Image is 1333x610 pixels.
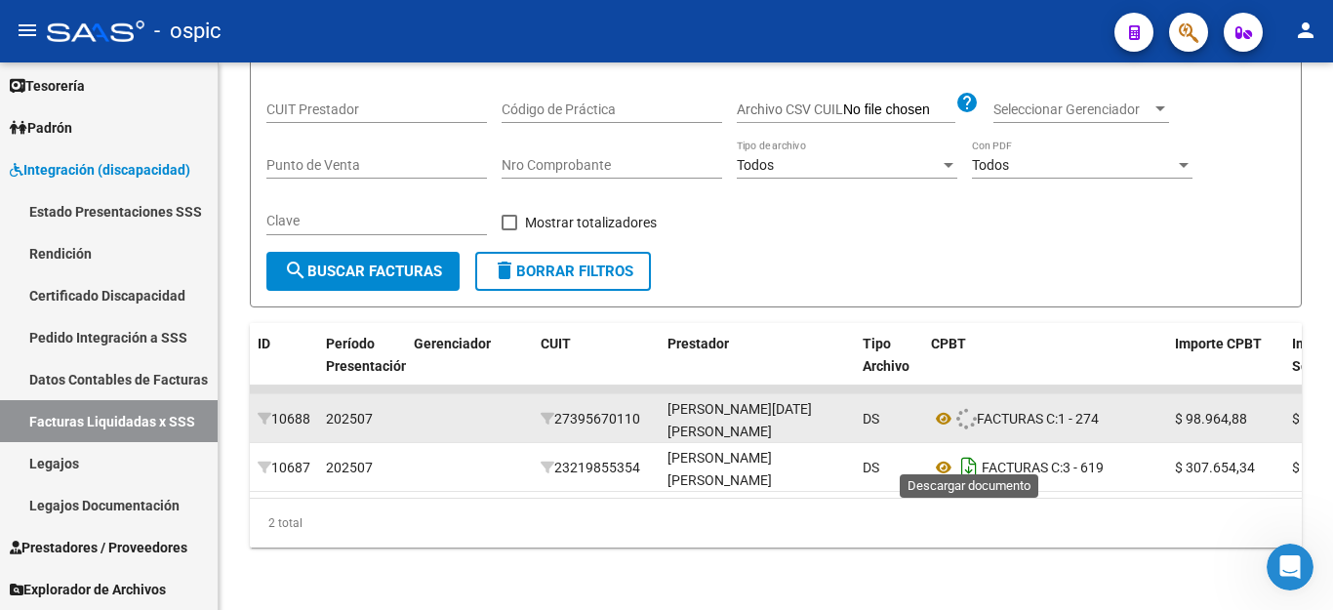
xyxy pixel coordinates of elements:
[977,411,1058,427] span: FACTURAS C:
[258,457,310,479] div: 10687
[326,411,373,427] span: 202507
[1175,411,1247,427] span: $ 98.964,88
[1267,544,1313,590] iframe: Intercom live chat
[956,452,982,483] i: Descargar documento
[863,460,879,475] span: DS
[923,323,1167,409] datatable-header-cell: CPBT
[863,336,909,374] span: Tipo Archivo
[284,263,442,280] span: Buscar Facturas
[1175,336,1262,351] span: Importe CPBT
[993,102,1151,118] span: Seleccionar Gerenciador
[931,336,966,351] span: CPBT
[493,263,633,280] span: Borrar Filtros
[1167,323,1284,409] datatable-header-cell: Importe CPBT
[855,323,923,409] datatable-header-cell: Tipo Archivo
[737,102,843,117] span: Archivo CSV CUIL
[667,447,847,492] div: [PERSON_NAME] [PERSON_NAME]
[318,323,406,409] datatable-header-cell: Período Presentación
[326,336,409,374] span: Período Presentación
[541,408,652,430] div: 27395670110
[667,336,729,351] span: Prestador
[541,457,652,479] div: 23219855354
[10,537,187,558] span: Prestadores / Proveedores
[863,411,879,427] span: DS
[406,323,533,409] datatable-header-cell: Gerenciador
[154,10,222,53] span: - ospic
[843,102,955,119] input: Archivo CSV CUIL
[1294,19,1317,42] mat-icon: person
[16,19,39,42] mat-icon: menu
[414,336,491,351] span: Gerenciador
[533,323,660,409] datatable-header-cell: CUIT
[266,252,460,291] button: Buscar Facturas
[10,117,72,139] span: Padrón
[475,252,651,291] button: Borrar Filtros
[737,157,774,173] span: Todos
[1175,460,1255,475] span: $ 307.654,34
[493,259,516,282] mat-icon: delete
[972,157,1009,173] span: Todos
[250,499,1302,548] div: 2 total
[326,460,373,475] span: 202507
[660,323,855,409] datatable-header-cell: Prestador
[525,211,657,234] span: Mostrar totalizadores
[982,460,1063,475] span: FACTURAS C:
[258,336,270,351] span: ID
[955,91,979,114] mat-icon: help
[284,259,307,282] mat-icon: search
[10,579,166,600] span: Explorador de Archivos
[931,407,1159,430] div: 1 - 274
[250,323,318,409] datatable-header-cell: ID
[541,336,571,351] span: CUIT
[10,75,85,97] span: Tesorería
[10,159,190,181] span: Integración (discapacidad)
[258,408,310,430] div: 10688
[667,398,847,443] div: [PERSON_NAME][DATE] [PERSON_NAME]
[931,452,1159,483] div: 3 - 619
